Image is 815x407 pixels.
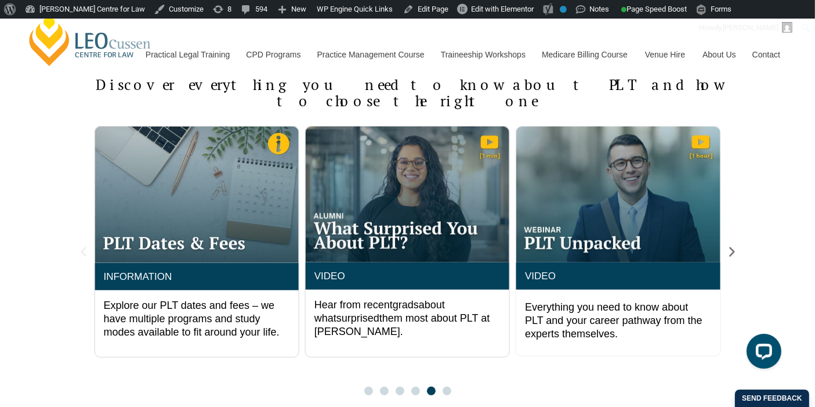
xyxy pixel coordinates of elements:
span: Go to slide 4 [411,387,420,395]
div: Next slide [726,246,738,258]
a: Medicare Billing Course [533,30,636,80]
a: CPD Programs [237,30,308,80]
iframe: LiveChat chat widget [737,329,786,378]
span: them most about PLT at [PERSON_NAME]. [314,312,490,337]
span: [PERSON_NAME] [723,23,778,32]
a: VIDEO [314,271,345,282]
a: Practical Legal Training [137,30,238,80]
div: Previous slide [77,246,90,258]
a: [PERSON_NAME] Centre for Law [26,13,154,67]
a: Contact [744,30,789,80]
span: Go to slide 3 [396,387,404,395]
span: grads [393,299,419,311]
span: Explore our PLT dates and fees [103,300,249,311]
a: VIDEO [525,271,556,282]
span: about what [314,299,445,324]
span: Edit with Elementor [471,5,534,13]
div: 6 / 6 [305,126,510,358]
span: Hear from recent [314,299,393,311]
a: Venue Hire [636,30,694,80]
p: Everything you need to know about PLT and your career pathway from the experts themselves. [525,301,711,341]
a: Howdy, [695,19,797,37]
span: Go to slide 5 [427,387,436,395]
div: 1 / 6 [516,126,720,358]
span: Discover everything you need to know about PLT and how to choose the right one [96,75,719,110]
a: INFORMATION [103,271,172,282]
div: Carousel [95,126,721,395]
a: Practice Management Course [309,30,432,80]
span: Go to slide 6 [443,387,451,395]
span: surprised [336,312,379,324]
span: Go to slide 1 [364,387,373,395]
span: – we have multiple programs and study modes available to fit around your life. [103,300,279,338]
div: 5 / 6 [94,126,299,358]
div: No index [560,6,567,13]
a: About Us [694,30,744,80]
a: Traineeship Workshops [432,30,533,80]
span: Go to slide 2 [380,387,389,395]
